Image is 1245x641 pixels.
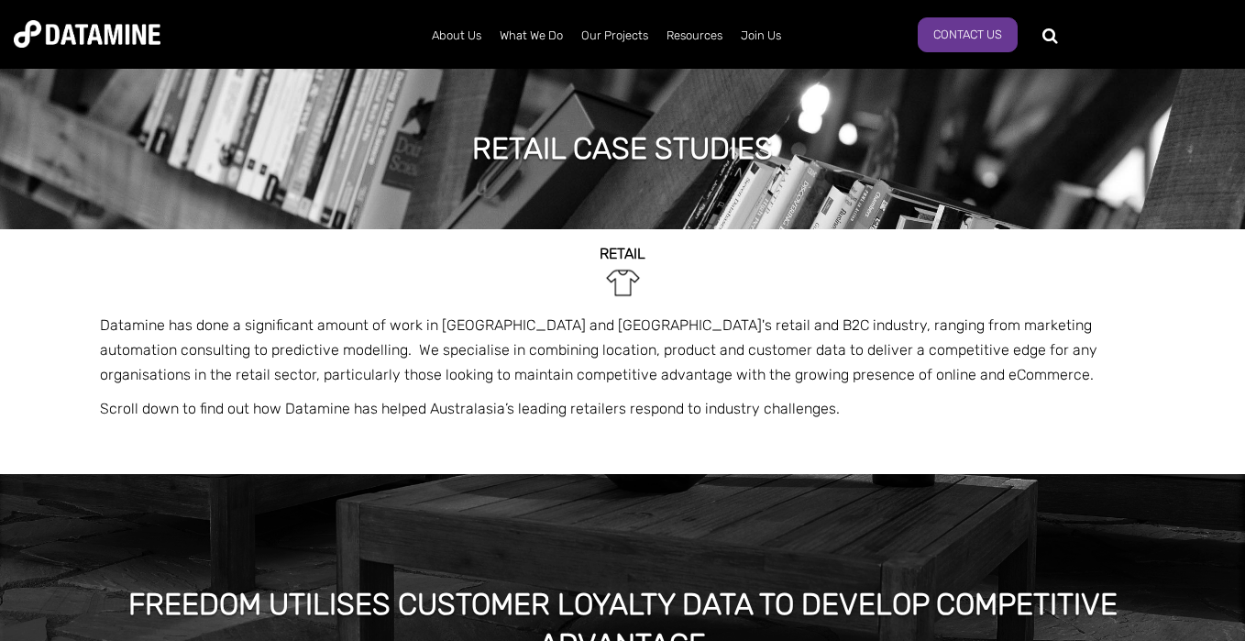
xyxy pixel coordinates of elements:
[14,20,160,48] img: Datamine
[490,12,572,60] a: What We Do
[100,246,1145,262] h2: RETAIL
[657,12,732,60] a: Resources
[100,316,1097,383] span: Datamine has done a significant amount of work in [GEOGRAPHIC_DATA] and [GEOGRAPHIC_DATA]'s retai...
[100,396,1145,421] p: Scroll down to find out how Datamine has helped Australasia’s leading retailers respond to indust...
[918,17,1018,52] a: Contact Us
[572,12,657,60] a: Our Projects
[732,12,790,60] a: Join Us
[423,12,490,60] a: About Us
[602,262,644,304] img: Retail-1
[472,128,773,169] h1: retail case studies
